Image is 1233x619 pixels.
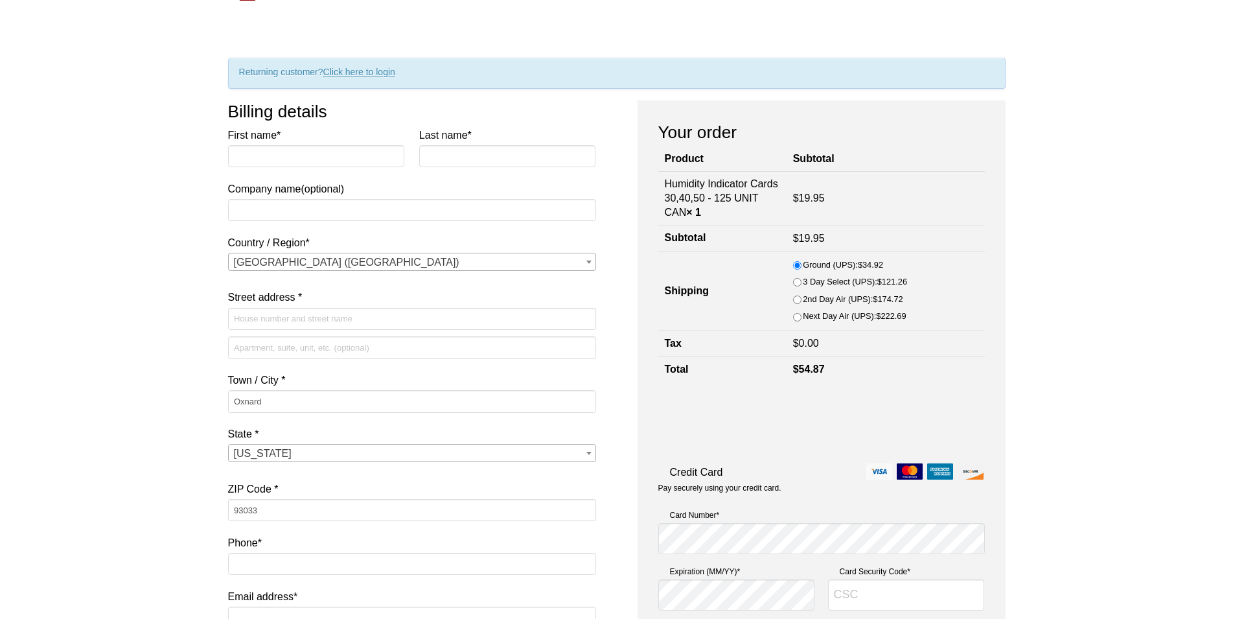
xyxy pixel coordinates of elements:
[228,588,596,605] label: Email address
[876,311,906,321] bdi: 222.69
[793,364,799,375] span: $
[658,356,787,382] th: Total
[228,58,1006,89] div: Returning customer?
[803,258,883,272] label: Ground (UPS):
[876,311,881,321] span: $
[228,425,596,443] label: State
[793,233,799,244] span: $
[228,308,596,330] input: House number and street name
[803,292,903,307] label: 2nd Day Air (UPS):
[228,253,596,271] span: Country / Region
[658,463,985,481] label: Credit Card
[658,147,787,171] th: Product
[877,277,907,286] bdi: 121.26
[858,260,862,270] span: $
[658,171,787,226] td: Humidity Indicator Cards 30,40,50 - 125 UNIT CAN
[228,480,596,498] label: ZIP Code
[793,193,825,204] bdi: 19.95
[958,463,984,480] img: discover
[828,579,985,611] input: CSC
[873,294,903,304] bdi: 174.72
[897,463,923,480] img: mastercard
[229,253,595,272] span: United States (US)
[228,371,596,389] label: Town / City
[228,444,596,462] span: State
[658,251,787,331] th: Shipping
[686,207,701,218] strong: × 1
[658,331,787,356] th: Tax
[873,294,877,304] span: $
[323,67,395,77] a: Click here to login
[228,234,596,251] label: Country / Region
[828,565,985,578] label: Card Security Code
[228,288,596,306] label: Street address
[658,483,985,494] p: Pay securely using your credit card.
[866,463,892,480] img: visa
[228,126,596,198] label: Company name
[228,534,596,552] label: Phone
[787,147,985,171] th: Subtotal
[658,565,815,578] label: Expiration (MM/YY)
[228,336,596,358] input: Apartment, suite, unit, etc. (optional)
[658,395,855,446] iframe: reCAPTCHA
[927,463,953,480] img: amex
[793,233,825,244] bdi: 19.95
[803,275,907,289] label: 3 Day Select (UPS):
[793,193,799,204] span: $
[228,100,596,123] h3: Billing details
[658,509,985,522] label: Card Number
[858,260,883,270] bdi: 34.92
[793,338,799,349] span: $
[229,445,595,463] span: California
[803,309,906,323] label: Next Day Air (UPS):
[658,226,787,251] th: Subtotal
[793,364,825,375] bdi: 54.87
[228,126,405,144] label: First name
[793,338,819,349] bdi: 0.00
[877,277,882,286] span: $
[658,121,985,143] h3: Your order
[419,126,596,144] label: Last name
[301,183,344,194] span: (optional)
